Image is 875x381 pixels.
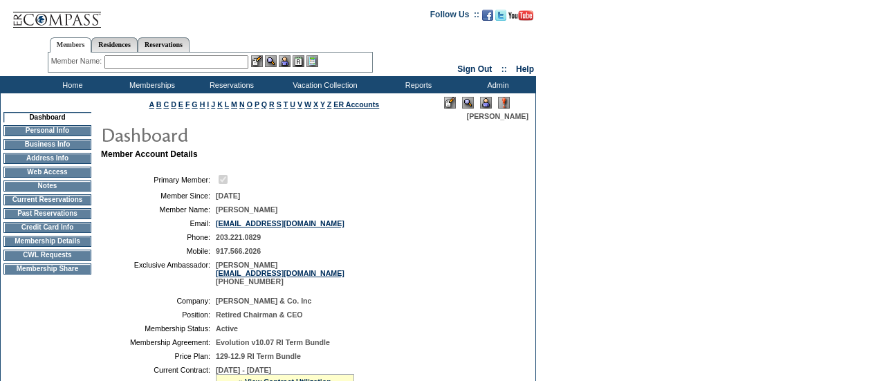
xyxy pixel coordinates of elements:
[3,194,91,205] td: Current Reservations
[185,100,190,109] a: F
[508,10,533,21] img: Subscribe to our YouTube Channel
[216,233,261,241] span: 203.221.0829
[444,97,456,109] img: Edit Mode
[216,269,344,277] a: [EMAIL_ADDRESS][DOMAIN_NAME]
[3,180,91,192] td: Notes
[216,261,344,286] span: [PERSON_NAME] [PHONE_NUMBER]
[377,76,457,93] td: Reports
[107,338,210,346] td: Membership Agreement:
[107,192,210,200] td: Member Since:
[284,100,288,109] a: T
[207,100,209,109] a: I
[231,100,237,109] a: M
[225,100,229,109] a: L
[107,297,210,305] td: Company:
[3,153,91,164] td: Address Info
[107,173,210,186] td: Primary Member:
[216,338,330,346] span: Evolution v10.07 RI Term Bundle
[297,100,302,109] a: V
[217,100,223,109] a: K
[457,76,536,93] td: Admin
[51,55,104,67] div: Member Name:
[3,125,91,136] td: Personal Info
[279,55,291,67] img: Impersonate
[107,324,210,333] td: Membership Status:
[327,100,332,109] a: Z
[178,100,183,109] a: E
[156,100,162,109] a: B
[516,64,534,74] a: Help
[111,76,190,93] td: Memberships
[216,219,344,227] a: [EMAIL_ADDRESS][DOMAIN_NAME]
[101,149,198,159] b: Member Account Details
[482,10,493,21] img: Become our fan on Facebook
[50,37,92,53] a: Members
[495,14,506,22] a: Follow us on Twitter
[107,352,210,360] td: Price Plan:
[333,100,379,109] a: ER Accounts
[31,76,111,93] td: Home
[482,14,493,22] a: Become our fan on Facebook
[293,55,304,67] img: Reservations
[107,205,210,214] td: Member Name:
[200,100,205,109] a: H
[163,100,169,109] a: C
[149,100,154,109] a: A
[190,76,270,93] td: Reservations
[192,100,197,109] a: G
[3,112,91,122] td: Dashboard
[91,37,138,52] a: Residences
[430,8,479,25] td: Follow Us ::
[211,100,215,109] a: J
[216,205,277,214] span: [PERSON_NAME]
[3,250,91,261] td: CWL Requests
[508,14,533,22] a: Subscribe to our YouTube Channel
[239,100,245,109] a: N
[3,222,91,233] td: Credit Card Info
[247,100,252,109] a: O
[290,100,295,109] a: U
[457,64,492,74] a: Sign Out
[3,236,91,247] td: Membership Details
[3,208,91,219] td: Past Reservations
[265,55,277,67] img: View
[107,261,210,286] td: Exclusive Ambassador:
[480,97,492,109] img: Impersonate
[216,247,261,255] span: 917.566.2026
[498,97,510,109] img: Log Concern/Member Elevation
[100,120,377,148] img: pgTtlDashboard.gif
[255,100,259,109] a: P
[107,310,210,319] td: Position:
[216,352,301,360] span: 129-12.9 RI Term Bundle
[216,366,271,374] span: [DATE] - [DATE]
[216,324,238,333] span: Active
[270,76,377,93] td: Vacation Collection
[501,64,507,74] span: ::
[269,100,275,109] a: R
[306,55,318,67] img: b_calculator.gif
[277,100,282,109] a: S
[313,100,318,109] a: X
[495,10,506,21] img: Follow us on Twitter
[462,97,474,109] img: View Mode
[107,247,210,255] td: Mobile:
[261,100,267,109] a: Q
[107,219,210,227] td: Email:
[467,112,528,120] span: [PERSON_NAME]
[3,263,91,275] td: Membership Share
[320,100,325,109] a: Y
[107,233,210,241] td: Phone:
[3,139,91,150] td: Business Info
[251,55,263,67] img: b_edit.gif
[216,297,312,305] span: [PERSON_NAME] & Co. Inc
[216,310,303,319] span: Retired Chairman & CEO
[138,37,190,52] a: Reservations
[304,100,311,109] a: W
[171,100,176,109] a: D
[3,167,91,178] td: Web Access
[216,192,240,200] span: [DATE]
